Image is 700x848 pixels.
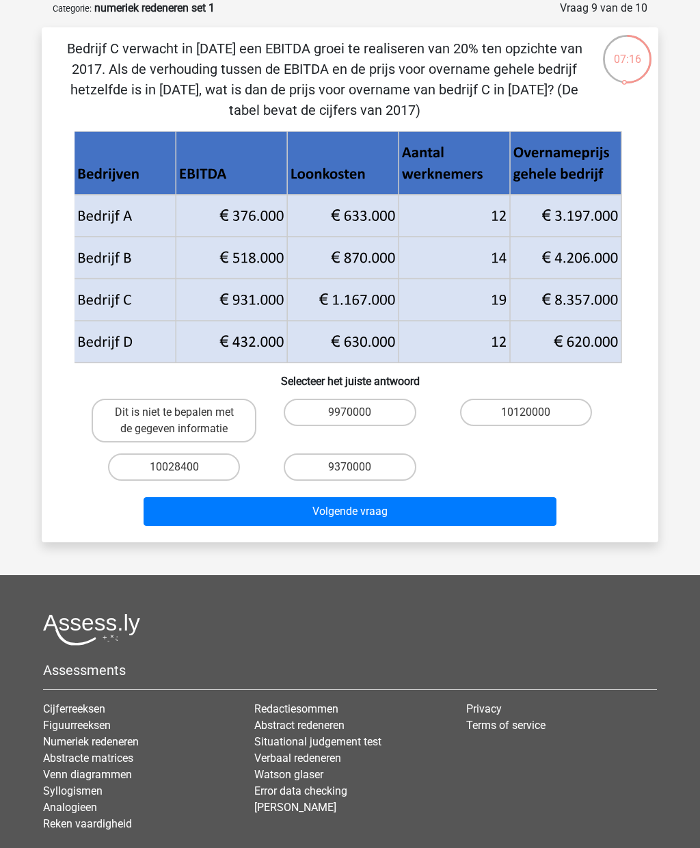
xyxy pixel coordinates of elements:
a: Numeriek redeneren [43,735,139,748]
a: [PERSON_NAME] [254,801,336,814]
a: Abstracte matrices [43,752,133,765]
a: Error data checking [254,784,347,797]
label: Dit is niet te bepalen met de gegeven informatie [92,399,256,442]
h5: Assessments [43,662,657,678]
a: Syllogismen [43,784,103,797]
label: 10120000 [460,399,592,426]
a: Reken vaardigheid [43,817,132,830]
p: Bedrijf C verwacht in [DATE] een EBITDA groei te realiseren van 20% ten opzichte van 2017. Als de... [64,38,585,120]
a: Cijferreeksen [43,702,105,715]
a: Watson glaser [254,768,323,781]
a: Venn diagrammen [43,768,132,781]
a: Figuurreeksen [43,719,111,732]
img: Assessly logo [43,613,140,646]
a: Situational judgement test [254,735,381,748]
strong: numeriek redeneren set 1 [94,1,215,14]
a: Redactiesommen [254,702,338,715]
a: Analogieen [43,801,97,814]
div: 07:16 [602,34,653,68]
a: Terms of service [466,719,546,732]
h6: Selecteer het juiste antwoord [64,364,636,388]
label: 9970000 [284,399,416,426]
button: Volgende vraag [144,497,557,526]
a: Verbaal redeneren [254,752,341,765]
a: Privacy [466,702,502,715]
label: 10028400 [108,453,240,481]
small: Categorie: [53,3,92,14]
label: 9370000 [284,453,416,481]
a: Abstract redeneren [254,719,345,732]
